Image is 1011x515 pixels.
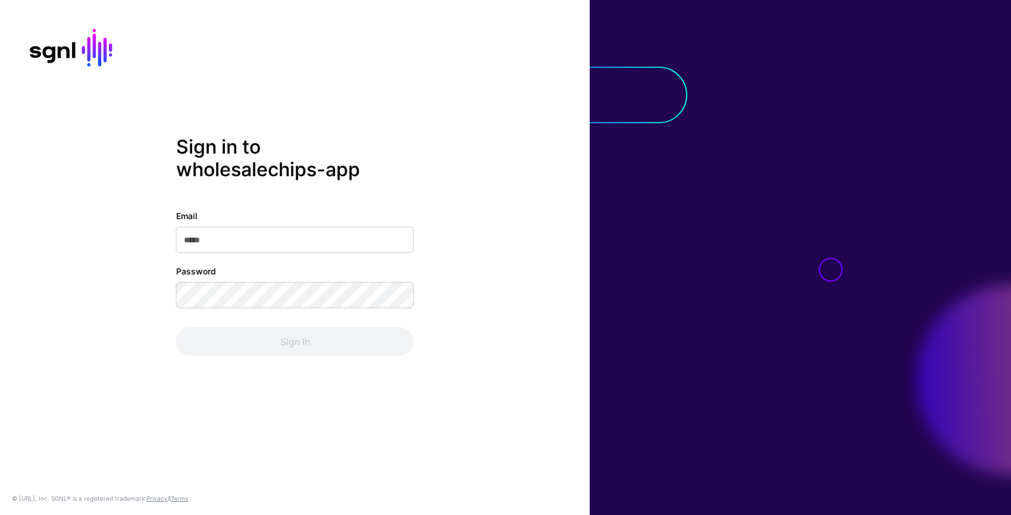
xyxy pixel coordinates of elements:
[171,495,188,502] a: Terms
[176,265,216,277] label: Password
[12,494,188,503] div: © [URL], Inc. SGNL® is a registered trademark. &
[146,495,168,502] a: Privacy
[176,135,414,181] h2: Sign in to wholesalechips-app
[176,210,198,222] label: Email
